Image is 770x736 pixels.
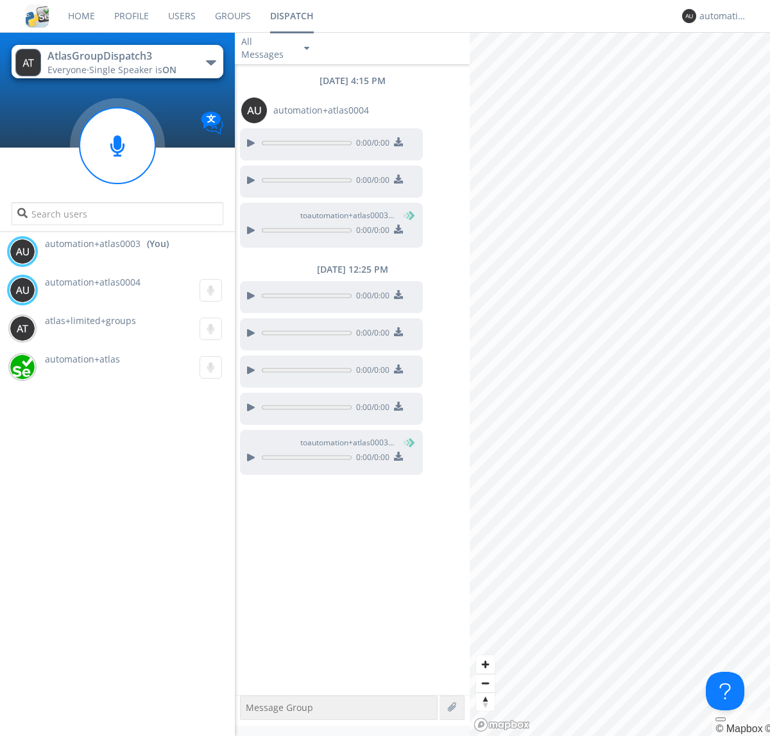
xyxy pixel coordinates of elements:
img: d2d01cd9b4174d08988066c6d424eccd [10,354,35,380]
div: All Messages [241,35,293,61]
img: caret-down-sm.svg [304,47,309,50]
span: (You) [395,210,414,221]
iframe: Toggle Customer Support [706,672,744,710]
span: 0:00 / 0:00 [352,290,389,304]
img: download media button [394,364,403,373]
span: (You) [395,437,414,448]
span: 0:00 / 0:00 [352,327,389,341]
div: automation+atlas0003 [699,10,748,22]
button: Zoom in [476,655,495,674]
img: 373638.png [15,49,41,76]
span: Zoom out [476,674,495,692]
span: 0:00 / 0:00 [352,452,389,466]
button: Reset bearing to north [476,692,495,711]
span: atlas+limited+groups [45,314,136,327]
img: download media button [394,290,403,299]
img: Translation enabled [201,112,223,134]
div: AtlasGroupDispatch3 [47,49,192,64]
img: download media button [394,452,403,461]
span: to automation+atlas0003 [300,437,397,449]
img: download media button [394,402,403,411]
img: 373638.png [682,9,696,23]
input: Search users [12,202,223,225]
button: Zoom out [476,674,495,692]
span: 0:00 / 0:00 [352,402,389,416]
span: automation+atlas0004 [45,276,141,288]
img: 373638.png [241,98,267,123]
img: download media button [394,327,403,336]
div: [DATE] 4:15 PM [235,74,470,87]
a: Mapbox logo [474,717,530,732]
button: AtlasGroupDispatch3Everyone·Single Speaker isON [12,45,223,78]
img: download media button [394,175,403,184]
span: to automation+atlas0003 [300,210,397,221]
span: automation+atlas0004 [273,104,369,117]
div: [DATE] 12:25 PM [235,263,470,276]
span: automation+atlas0003 [45,237,141,250]
img: cddb5a64eb264b2086981ab96f4c1ba7 [26,4,49,28]
span: 0:00 / 0:00 [352,137,389,151]
button: Toggle attribution [715,717,726,721]
img: 373638.png [10,239,35,264]
img: download media button [394,137,403,146]
span: 0:00 / 0:00 [352,175,389,189]
span: automation+atlas [45,353,120,365]
span: ON [162,64,176,76]
a: Mapbox [715,723,762,734]
span: 0:00 / 0:00 [352,225,389,239]
div: Everyone · [47,64,192,76]
img: 373638.png [10,316,35,341]
img: 373638.png [10,277,35,303]
span: 0:00 / 0:00 [352,364,389,379]
img: download media button [394,225,403,234]
span: Single Speaker is [89,64,176,76]
div: (You) [147,237,169,250]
